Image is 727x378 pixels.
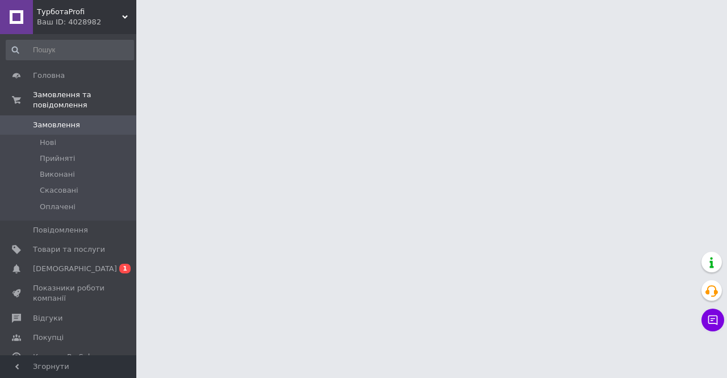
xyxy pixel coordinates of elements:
[33,70,65,81] span: Головна
[6,40,134,60] input: Пошук
[37,17,136,27] div: Ваш ID: 4028982
[33,333,64,343] span: Покупці
[33,120,80,130] span: Замовлення
[33,244,105,255] span: Товари та послуги
[33,90,136,110] span: Замовлення та повідомлення
[40,202,76,212] span: Оплачені
[33,225,88,235] span: Повідомлення
[33,264,117,274] span: [DEMOGRAPHIC_DATA]
[40,169,75,180] span: Виконані
[40,185,78,196] span: Скасовані
[40,153,75,164] span: Прийняті
[33,313,62,323] span: Відгуки
[37,7,122,17] span: ТурботаProfi
[33,283,105,304] span: Показники роботи компанії
[33,352,94,362] span: Каталог ProSale
[701,309,724,331] button: Чат з покупцем
[119,264,131,273] span: 1
[40,138,56,148] span: Нові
